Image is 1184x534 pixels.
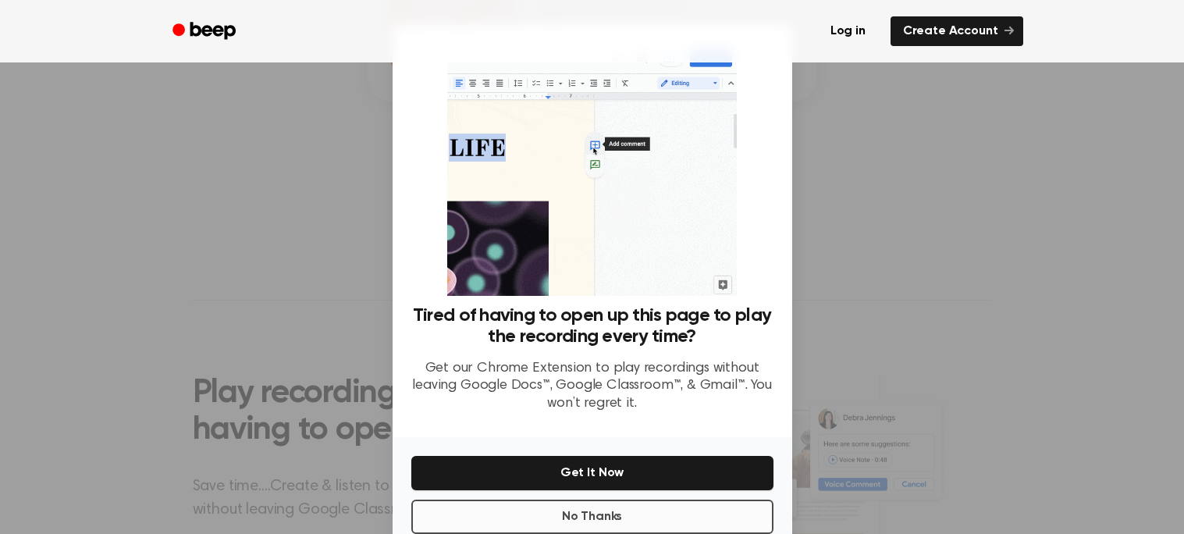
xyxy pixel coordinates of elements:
[411,500,773,534] button: No Thanks
[815,13,881,49] a: Log in
[162,16,250,47] a: Beep
[411,305,773,347] h3: Tired of having to open up this page to play the recording every time?
[411,360,773,413] p: Get our Chrome Extension to play recordings without leaving Google Docs™, Google Classroom™, & Gm...
[447,44,737,296] img: Beep extension in action
[411,456,773,490] button: Get It Now
[891,16,1023,46] a: Create Account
